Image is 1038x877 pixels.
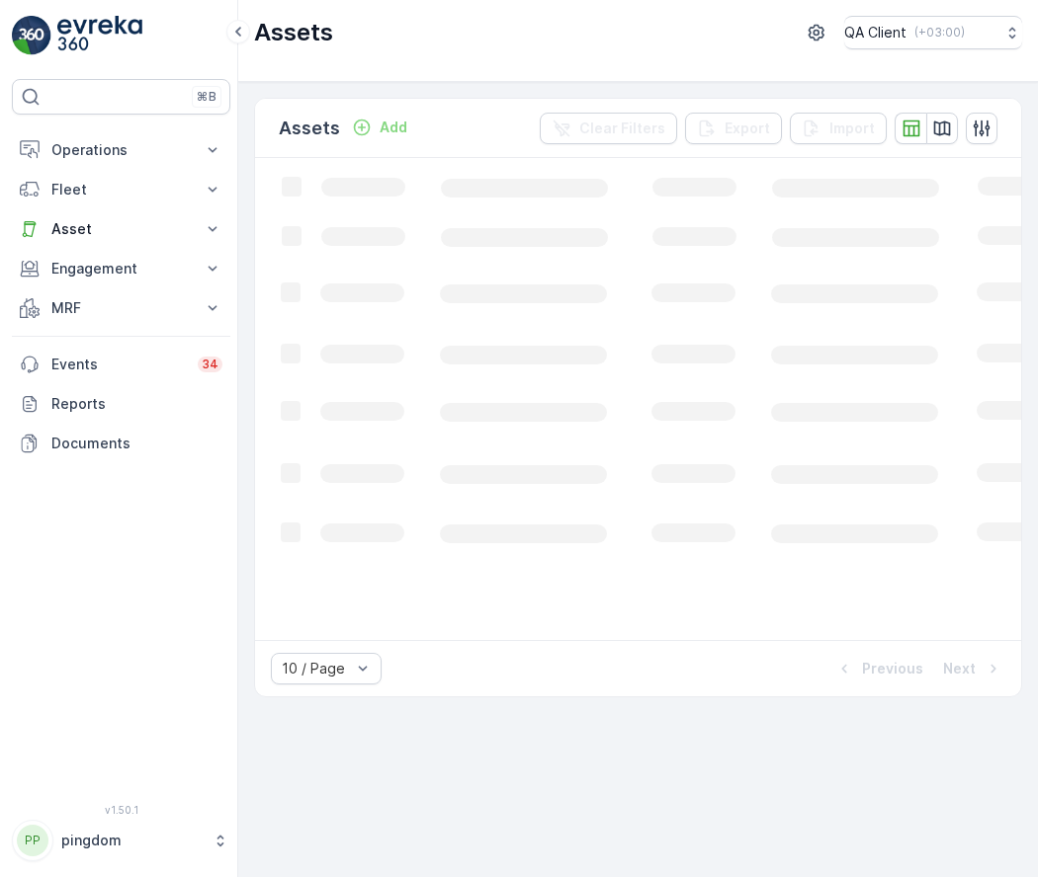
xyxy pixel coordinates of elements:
[57,16,142,55] img: logo_light-DOdMpM7g.png
[829,119,875,138] p: Import
[51,355,186,374] p: Events
[685,113,782,144] button: Export
[832,657,925,680] button: Previous
[12,820,230,861] button: PPpingdom
[51,140,191,160] p: Operations
[862,659,923,678] p: Previous
[844,23,907,42] p: QA Client
[51,219,191,239] p: Asset
[12,424,230,463] a: Documents
[51,394,222,414] p: Reports
[279,115,340,142] p: Assets
[254,17,333,48] p: Assets
[941,657,1005,680] button: Next
[12,249,230,288] button: Engagement
[844,16,1022,49] button: QA Client(+03:00)
[61,831,203,850] p: pingdom
[943,659,976,678] p: Next
[197,89,216,105] p: ⌘B
[12,130,230,170] button: Operations
[12,384,230,424] a: Reports
[914,25,965,40] p: ( +03:00 )
[380,118,407,137] p: Add
[12,16,51,55] img: logo
[12,345,230,384] a: Events34
[12,209,230,249] button: Asset
[51,259,191,279] p: Engagement
[17,825,48,856] div: PP
[344,116,415,139] button: Add
[202,357,218,372] p: 34
[51,180,191,199] p: Fleet
[51,298,191,318] p: MRF
[790,113,887,144] button: Import
[579,119,665,138] p: Clear Filters
[12,288,230,328] button: MRF
[12,170,230,209] button: Fleet
[725,119,770,138] p: Export
[51,434,222,453] p: Documents
[540,113,677,144] button: Clear Filters
[12,804,230,816] span: v 1.50.1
